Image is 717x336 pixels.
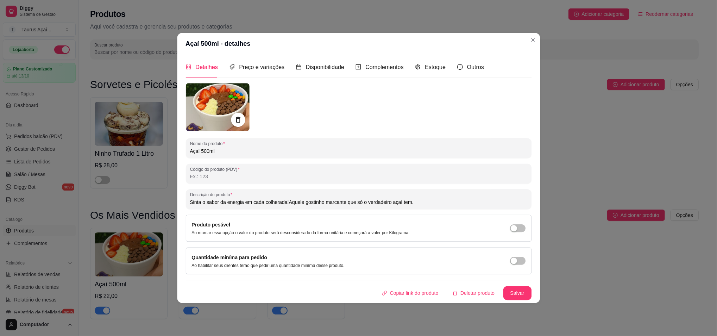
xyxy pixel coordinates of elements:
span: code-sandbox [415,64,421,70]
input: Código do produto (PDV) [190,173,527,180]
span: tags [229,64,235,70]
label: Nome do produto [190,141,227,147]
p: Ao habilitar seus clientes terão que pedir uma quantidade miníma desse produto. [191,262,345,268]
span: Estoque [425,64,446,70]
span: Detalhes [195,64,218,70]
label: Quantidade miníma para pedido [191,254,267,260]
button: Copiar link do produto [376,286,444,300]
button: Salvar [503,286,532,300]
button: Close [527,35,539,46]
header: Açaí 500ml - detalhes [177,33,540,54]
span: delete [453,291,458,295]
span: Complementos [365,64,403,70]
span: info-circle [457,64,463,70]
span: appstore [185,64,191,70]
span: Preço e variações [239,64,284,70]
label: Descrição do produto [190,192,234,198]
input: Descrição do produto [190,198,527,205]
label: Código do produto (PDV) [190,166,242,172]
img: produto [185,83,249,131]
p: Ao marcar essa opção o valor do produto será desconsiderado da forma unitária e começará a valer ... [191,230,409,236]
span: plus-square [356,64,361,70]
span: Outros [467,64,484,70]
span: Disponibilidade [306,64,344,70]
label: Produto pesável [191,222,230,228]
button: deleteDeletar produto [447,286,501,300]
input: Nome do produto [190,147,527,154]
span: calendar [296,64,302,70]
